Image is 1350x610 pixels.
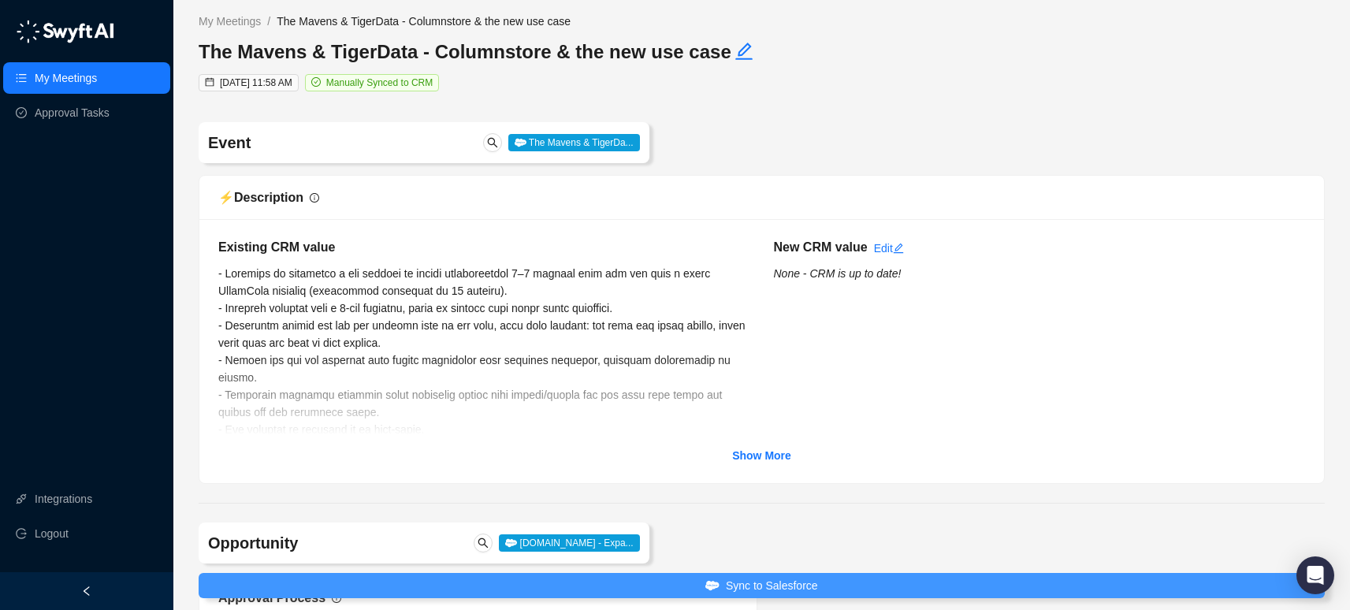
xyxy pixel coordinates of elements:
[267,13,270,30] li: /
[874,242,904,255] a: Edit
[277,15,571,28] span: The Mavens & TigerData - Columnstore & the new use case
[499,534,639,552] span: [DOMAIN_NAME] - Expa...
[311,77,321,87] span: check-circle
[199,573,1325,598] button: Sync to Salesforce
[199,39,762,65] h3: The Mavens & TigerData - Columnstore & the new use case
[326,77,433,88] span: Manually Synced to CRM
[35,97,110,128] a: Approval Tasks
[735,39,753,65] button: Edit
[478,537,489,549] span: search
[195,13,264,30] a: My Meetings
[35,62,97,94] a: My Meetings
[205,77,214,87] span: calendar
[735,42,753,61] span: edit
[487,137,498,148] span: search
[310,193,319,203] span: info-circle
[508,136,640,148] a: The Mavens & TigerDa...
[726,577,818,594] span: Sync to Salesforce
[732,449,791,462] strong: Show More
[218,238,750,257] h5: Existing CRM value
[332,593,341,603] span: info-circle
[208,132,456,154] h4: Event
[508,134,640,151] span: The Mavens & TigerDa...
[16,528,27,539] span: logout
[35,518,69,549] span: Logout
[81,586,92,597] span: left
[774,267,902,280] i: None - CRM is up to date!
[218,191,303,204] span: ⚡️ Description
[499,536,639,549] a: [DOMAIN_NAME] - Expa...
[1296,556,1334,594] div: Open Intercom Messenger
[220,77,292,88] span: [DATE] 11:58 AM
[893,243,904,254] span: edit
[16,20,114,43] img: logo-05li4sbe.png
[208,532,456,554] h4: Opportunity
[35,483,92,515] a: Integrations
[774,238,868,257] h5: New CRM value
